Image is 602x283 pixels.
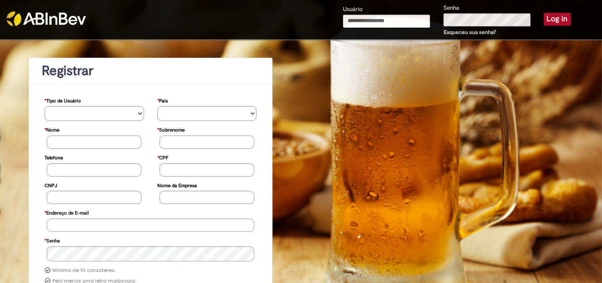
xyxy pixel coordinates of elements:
label: Sobrenome [157,123,185,136]
label: Tipo de Usuário [45,94,81,106]
button: Log in [544,13,571,25]
label: Nome [45,123,59,136]
label: Mínimo de 10 caracteres. [52,267,115,274]
label: País [157,94,168,106]
label: Usuário [343,5,363,14]
a: Esqueceu sua senha? [444,29,496,36]
label: Senha [45,234,60,246]
label: Nome da Empresa [157,178,197,191]
label: CNPJ [45,178,57,191]
label: CPF [157,151,168,163]
label: Endereço de E-mail [45,206,89,219]
label: Telefone [45,151,63,163]
label: Senha [443,4,459,12]
img: ABInbev-white.png [7,11,86,26]
h1: Registrar [42,64,259,78]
